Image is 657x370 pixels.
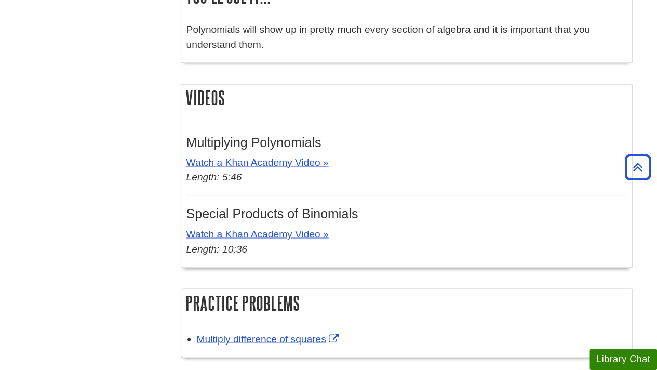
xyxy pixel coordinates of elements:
[589,349,657,370] button: Library Chat
[181,289,632,316] h2: Practice Problems
[186,135,627,150] h3: Multiplying Polynomials
[197,333,341,344] a: Link opens in new window
[186,206,627,221] h3: Special Products of Binomials
[186,22,627,52] p: Polynomials will show up in pretty much every section of algebra and it is important that you und...
[181,84,632,112] h2: Videos
[186,243,247,254] em: Length: 10:36
[186,157,329,168] a: Watch a Khan Academy Video »
[186,171,242,182] em: Length: 5:46
[621,160,654,174] a: Back to Top
[186,228,329,239] a: Watch a Khan Academy Video »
